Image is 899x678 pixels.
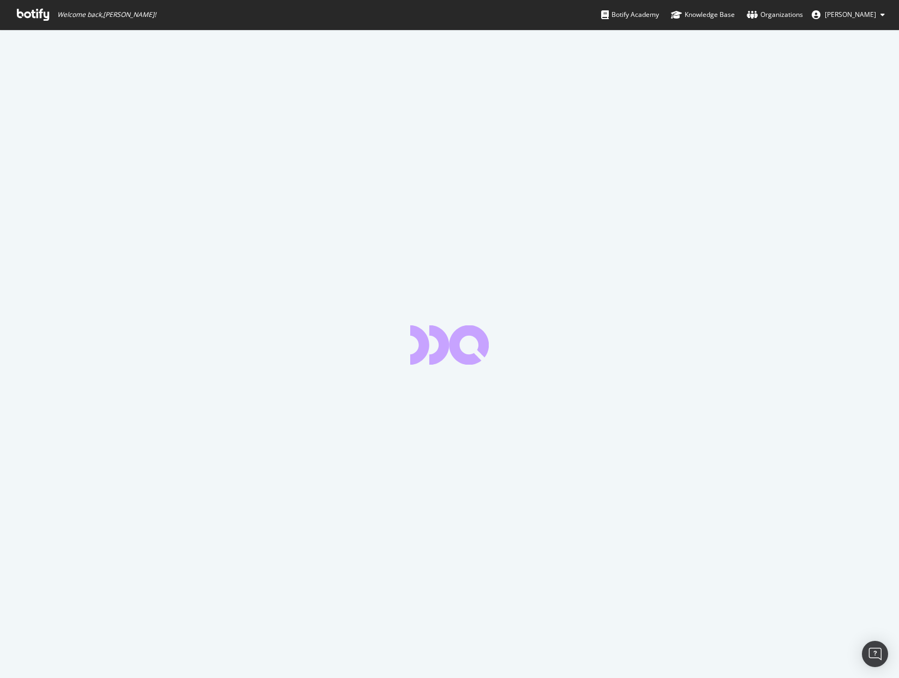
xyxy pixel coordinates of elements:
[671,9,735,20] div: Knowledge Base
[57,10,156,19] span: Welcome back, [PERSON_NAME] !
[825,10,876,19] span: Stefan Pioso
[410,325,489,365] div: animation
[803,6,894,23] button: [PERSON_NAME]
[862,641,888,667] div: Open Intercom Messenger
[601,9,659,20] div: Botify Academy
[747,9,803,20] div: Organizations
